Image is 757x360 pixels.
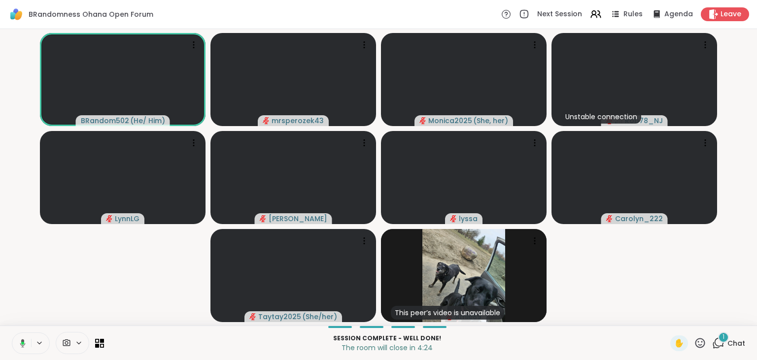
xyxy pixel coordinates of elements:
span: ✋ [674,337,684,349]
span: Chat [727,338,745,348]
div: Unstable connection [561,110,641,124]
span: BRandom502 [81,116,129,126]
span: [PERSON_NAME] [269,214,327,224]
span: lyssa [459,214,478,224]
span: audio-muted [249,313,256,320]
span: Monica2025 [428,116,472,126]
span: ( She, her ) [473,116,508,126]
span: mrsperozek43 [272,116,324,126]
span: audio-muted [450,215,457,222]
span: LynnLG [115,214,139,224]
span: ( She/her ) [302,312,337,322]
span: Rules [623,9,643,19]
span: audio-muted [606,215,613,222]
span: Taytay2025 [258,312,301,322]
span: Next Session [537,9,582,19]
span: 1 [723,333,724,341]
div: This peer’s video is unavailable [391,306,504,320]
span: Rob78_NJ [625,116,663,126]
span: ( He/ Him ) [130,116,165,126]
span: audio-muted [260,215,267,222]
span: audio-muted [419,117,426,124]
span: audio-muted [106,215,113,222]
span: Leave [721,9,741,19]
p: Session Complete - well done! [110,334,664,343]
span: Carolyn_222 [615,214,663,224]
span: audio-muted [263,117,270,124]
img: ShareWell Logomark [8,6,25,23]
p: The room will close in 4:24 [110,343,664,353]
span: Agenda [664,9,693,19]
span: BRandomness Ohana Open Forum [29,9,153,19]
img: Amie89 [422,229,505,322]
